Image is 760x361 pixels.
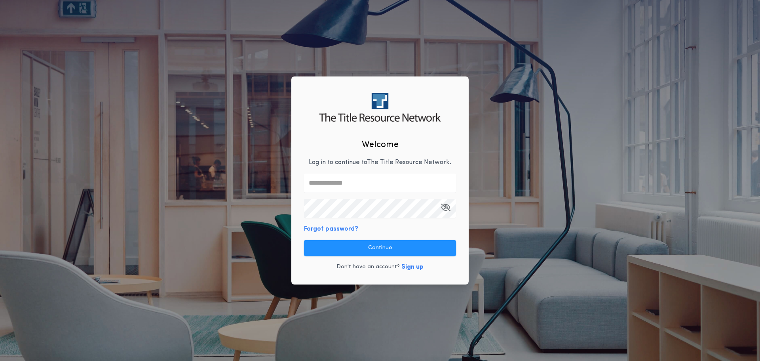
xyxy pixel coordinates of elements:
p: Log in to continue to The Title Resource Network . [309,158,451,167]
h2: Welcome [362,138,399,151]
button: Forgot password? [304,224,358,234]
button: Continue [304,240,456,256]
img: logo [319,93,441,122]
p: Don't have an account? [336,263,400,271]
button: Sign up [401,262,424,272]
